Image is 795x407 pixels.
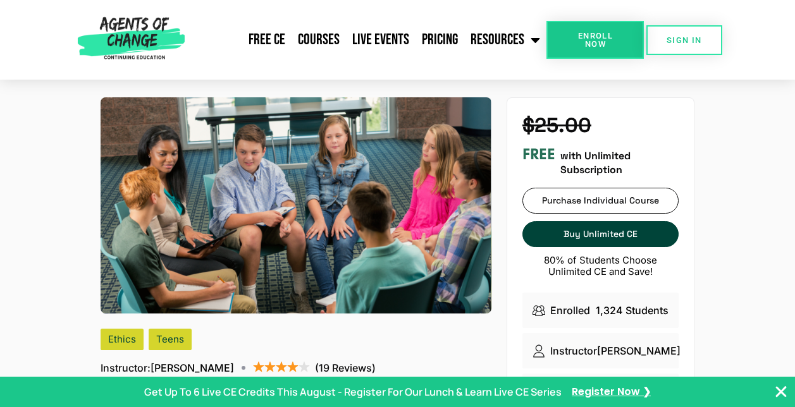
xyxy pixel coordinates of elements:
[522,145,555,164] h3: FREE
[101,97,491,313] img: Ethical Considerations with Kids and Teens (3 Ethics CE Credit)
[667,36,702,44] span: SIGN IN
[550,303,590,318] p: Enrolled
[567,32,624,48] span: Enroll Now
[550,343,597,358] p: Instructor
[416,24,464,56] a: Pricing
[546,21,644,59] a: Enroll Now
[101,360,151,375] span: Instructor:
[190,24,547,56] nav: Menu
[522,255,679,277] p: 80% of Students Choose Unlimited CE and Save!
[572,385,651,399] a: Register Now ❯
[292,24,346,56] a: Courses
[564,229,638,240] span: Buy Unlimited CE
[464,24,546,56] a: Resources
[522,145,679,178] div: with Unlimited Subscription
[522,188,679,214] a: Purchase Individual Course
[522,113,679,137] h4: $25.00
[773,384,789,399] button: Close Banner
[101,329,144,350] div: Ethics
[542,195,659,206] span: Purchase Individual Course
[149,329,192,350] div: Teens
[597,343,681,358] p: [PERSON_NAME]
[315,360,376,375] p: (19 Reviews)
[242,24,292,56] a: Free CE
[522,221,679,247] a: Buy Unlimited CE
[101,360,234,375] p: [PERSON_NAME]
[596,303,669,318] p: 1,324 Students
[144,384,562,399] p: Get Up To 6 Live CE Credits This August - Register For Our Lunch & Learn Live CE Series
[646,25,722,55] a: SIGN IN
[346,24,416,56] a: Live Events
